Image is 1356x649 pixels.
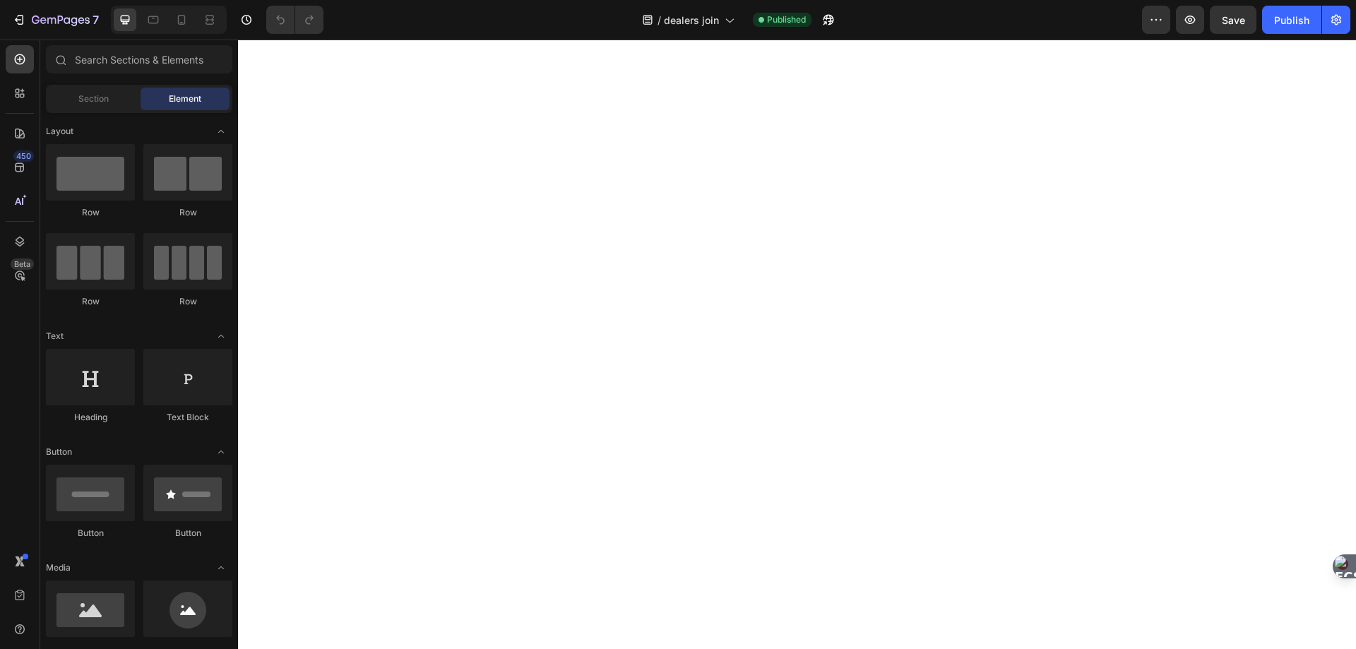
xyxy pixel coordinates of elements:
[93,11,99,28] p: 7
[46,45,232,73] input: Search Sections & Elements
[238,40,1356,649] iframe: Design area
[1274,13,1309,28] div: Publish
[46,125,73,138] span: Layout
[13,150,34,162] div: 450
[210,441,232,463] span: Toggle open
[767,13,806,26] span: Published
[664,13,719,28] span: dealers join
[143,411,232,424] div: Text Block
[46,411,135,424] div: Heading
[46,295,135,308] div: Row
[1262,6,1321,34] button: Publish
[210,556,232,579] span: Toggle open
[266,6,323,34] div: Undo/Redo
[78,93,109,105] span: Section
[46,206,135,219] div: Row
[210,325,232,347] span: Toggle open
[46,330,64,343] span: Text
[1210,6,1256,34] button: Save
[143,527,232,540] div: Button
[1222,14,1245,26] span: Save
[1308,580,1342,614] iframe: Intercom live chat
[46,561,71,574] span: Media
[46,527,135,540] div: Button
[658,13,661,28] span: /
[46,446,72,458] span: Button
[143,295,232,308] div: Row
[6,6,105,34] button: 7
[11,258,34,270] div: Beta
[143,206,232,219] div: Row
[210,120,232,143] span: Toggle open
[169,93,201,105] span: Element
